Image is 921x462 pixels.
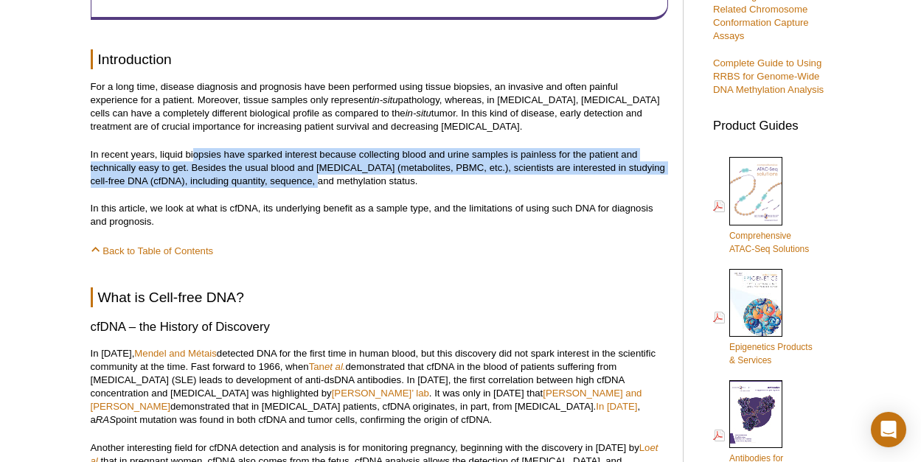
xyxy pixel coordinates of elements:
[91,287,668,307] h2: What is Cell-free DNA?
[324,361,346,372] em: et al.
[729,269,782,337] img: Epi_brochure_140604_cover_web_70x200
[91,49,668,69] h2: Introduction
[91,202,668,228] p: In this article, we look at what is cfDNA, its underlying benefit as a sample type, and the limit...
[729,342,813,365] span: Epigenetics Products & Services
[729,380,782,448] img: Abs_epi_2015_cover_web_70x200
[134,348,216,359] a: Mendel and Métais
[596,401,637,412] a: In [DATE]
[91,148,668,188] p: In recent years, liquid biopsies have sparked interest because collecting blood and urine samples...
[91,245,214,256] a: Back to Table of Contents
[729,231,809,254] span: Comprehensive ATAC-Seq Solutions
[713,57,824,95] a: Complete Guide to Using RRBS for Genome-Wide DNA Methylation Analysis
[91,318,668,336] h3: cfDNA – the History of Discovery
[713,111,831,133] h3: Product Guides
[713,267,813,368] a: Epigenetics Products& Services
[332,388,429,399] a: [PERSON_NAME]’ lab
[96,414,116,425] em: RAS
[91,347,668,427] p: In [DATE], detected DNA for the first time in human blood, but this discovery did not spark inter...
[406,108,431,119] em: in-situ
[729,157,782,225] img: Comprehensive ATAC-Seq Solutions
[309,361,346,372] a: Tanet al.
[713,155,809,257] a: ComprehensiveATAC-Seq Solutions
[91,80,668,133] p: For a long time, disease diagnosis and prognosis have been performed using tissue biopsies, an in...
[372,94,397,105] em: in-situ
[871,412,906,447] div: Open Intercom Messenger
